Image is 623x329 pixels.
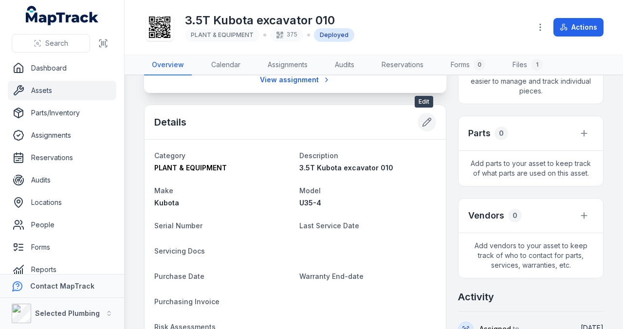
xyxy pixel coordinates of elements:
a: Forms0 [443,55,493,75]
a: Assignments [260,55,315,75]
a: Locations [8,193,116,212]
a: Reservations [8,148,116,167]
strong: Selected Plumbing [35,309,100,317]
strong: Contact MapTrack [30,282,94,290]
div: 0 [508,209,522,222]
div: 1 [531,59,543,71]
h1: 3.5T Kubota excavator 010 [185,13,354,28]
a: People [8,215,116,235]
span: Make [154,186,173,195]
h2: Activity [458,290,494,304]
div: Deployed [314,28,354,42]
span: Add vendors to your asset to keep track of who to contact for parts, services, warranties, etc. [458,233,603,278]
a: Assets [8,81,116,100]
a: Reservations [374,55,431,75]
span: Search [45,38,68,48]
a: Files1 [505,55,550,75]
a: Assignments [8,126,116,145]
span: Warranty End-date [299,272,364,280]
a: Parts/Inventory [8,103,116,123]
div: 0 [474,59,485,71]
a: Forms [8,238,116,257]
a: MapTrack [26,6,99,25]
div: 375 [270,28,303,42]
button: Search [12,34,90,53]
span: U35-4 [299,199,321,207]
span: PLANT & EQUIPMENT [191,31,254,38]
span: Purchasing Invoice [154,297,220,306]
span: Edit [415,96,433,108]
span: Purchase Date [154,272,204,280]
span: 3.5T Kubota excavator 010 [299,164,393,172]
span: Last Service Date [299,221,359,230]
span: Add parts to your asset to keep track of what parts are used on this asset. [458,151,603,186]
a: Overview [144,55,192,75]
div: 0 [495,127,508,140]
a: Audits [8,170,116,190]
span: PLANT & EQUIPMENT [154,164,227,172]
button: Actions [553,18,604,37]
a: View assignment [254,71,337,89]
span: Kubota [154,199,179,207]
a: Audits [327,55,362,75]
a: Reports [8,260,116,279]
span: Category [154,151,185,160]
a: Dashboard [8,58,116,78]
span: Serial Number [154,221,202,230]
h2: Details [154,115,186,129]
h3: Parts [468,127,491,140]
h3: Vendors [468,209,504,222]
span: Servicing Docs [154,247,205,255]
a: Calendar [203,55,248,75]
span: Add sub-assets to organise your assets into distinct components, making it easier to manage and t... [458,49,603,104]
span: Model [299,186,321,195]
span: Description [299,151,338,160]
